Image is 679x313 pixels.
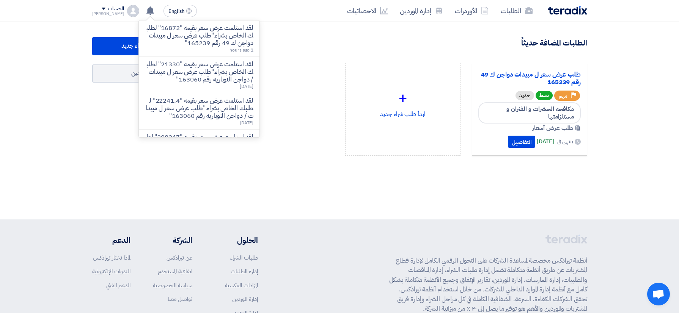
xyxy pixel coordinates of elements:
[230,254,258,262] a: طلبات الشراء
[153,235,192,246] li: الشركة
[478,102,581,124] span: مكافحه الحشرات و الفئران و مستلزامتها
[93,254,130,262] a: لماذا تختار تيرادكس
[168,295,192,303] a: تواصل معنا
[145,24,253,47] p: لقد استلمت عرض سعر بقيمه "16872" لطلبك الخاص بشراء."طلب عرض سعر ل مبيدات دواجن ك 49 رقم 165239"
[521,38,587,48] h4: الطلبات المضافة حديثاً
[449,2,495,20] a: الأوردرات
[108,6,124,12] div: الحساب
[168,9,184,14] span: English
[516,91,534,100] div: جديد
[559,92,567,100] span: مهم
[225,281,258,290] a: المزادات العكسية
[92,64,207,83] a: ادارة الموردين
[92,235,130,246] li: الدعم
[121,41,167,50] span: ابدأ طلب شراء جديد
[352,69,454,136] div: ابدأ طلب شراء جديد
[106,281,130,290] a: الدعم الفني
[158,267,192,275] a: اتفاقية المستخدم
[92,12,124,16] div: [PERSON_NAME]
[92,267,130,275] a: الندوات الإلكترونية
[153,281,192,290] a: سياسة الخصوصية
[495,2,539,20] a: الطلبات
[478,71,581,86] a: طلب عرض سعر ل مبيدات دواجن ك 49 رقم 165239
[145,97,253,120] p: لقد استلمت عرض سعر بقيمه "22241.4" لطلبك الخاص بشراء."طلب عرض سعر ل مبيدات / دواجن النوباريه رقم ...
[394,2,449,20] a: إدارة الموردين
[532,124,573,133] span: طلب عرض أسعار
[240,83,253,90] span: [DATE]
[352,87,454,110] div: +
[647,283,670,305] div: Open chat
[163,5,197,17] button: English
[231,267,258,275] a: إدارة الطلبات
[508,136,535,148] button: التفاصيل
[215,235,258,246] li: الحلول
[240,119,253,126] span: [DATE]
[167,254,192,262] a: عن تيرادكس
[232,295,258,303] a: إدارة الموردين
[341,2,394,20] a: الاحصائيات
[145,133,253,156] p: لقد استلمت عرض سعر بقيمه "209247" لطلبك الخاص بشراء."طلب عرض سعر ل مبيدات دواجن ك 49 رقم 162261"
[127,5,139,17] img: profile_test.png
[537,137,554,146] span: [DATE]
[548,6,587,15] img: Teradix logo
[229,47,253,53] span: 1 hours ago
[145,61,253,83] p: لقد استلمت عرض سعر بقيمه "21330" لطلبك الخاص بشراء."طلب عرض سعر ل مبيدات / دواجن النوباريه رقم 16...
[557,138,573,146] span: ينتهي في
[536,91,553,100] span: نشط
